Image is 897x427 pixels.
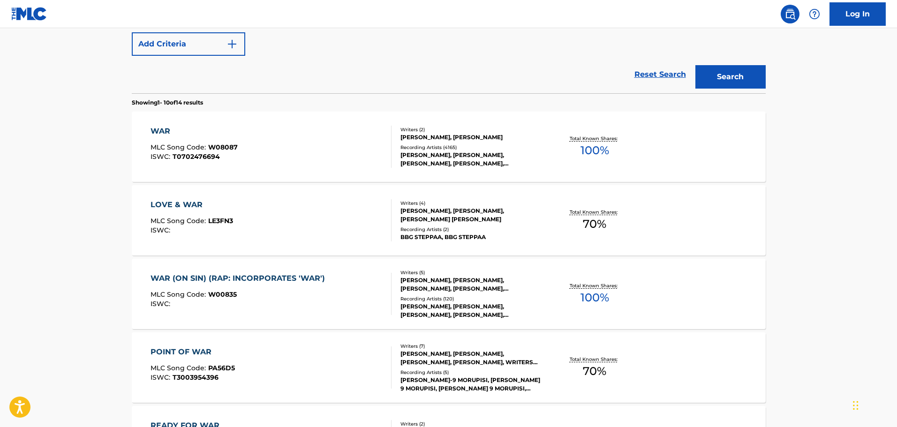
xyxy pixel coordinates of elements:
[208,364,235,372] span: PA56D5
[151,273,330,284] div: WAR (ON SIN) (RAP: INCORPORATES 'WAR')
[151,364,208,372] span: MLC Song Code :
[630,64,691,85] a: Reset Search
[695,65,766,89] button: Search
[151,126,238,137] div: WAR
[583,216,606,232] span: 70 %
[809,8,820,20] img: help
[151,143,208,151] span: MLC Song Code :
[853,391,859,420] div: Drag
[151,199,233,210] div: LOVE & WAR
[400,207,542,224] div: [PERSON_NAME], [PERSON_NAME], [PERSON_NAME] [PERSON_NAME]
[400,200,542,207] div: Writers ( 4 )
[132,259,766,329] a: WAR (ON SIN) (RAP: INCORPORATES 'WAR')MLC Song Code:W00835ISWC:Writers (5)[PERSON_NAME], [PERSON_...
[400,295,542,302] div: Recording Artists ( 120 )
[208,290,237,299] span: W00835
[570,282,620,289] p: Total Known Shares:
[173,152,220,161] span: T0702476694
[151,290,208,299] span: MLC Song Code :
[226,38,238,50] img: 9d2ae6d4665cec9f34b9.svg
[400,276,542,293] div: [PERSON_NAME], [PERSON_NAME], [PERSON_NAME], [PERSON_NAME], [PERSON_NAME] [PERSON_NAME]
[400,343,542,350] div: Writers ( 7 )
[151,300,173,308] span: ISWC :
[805,5,824,23] div: Help
[208,217,233,225] span: LE3FN3
[400,144,542,151] div: Recording Artists ( 4165 )
[400,133,542,142] div: [PERSON_NAME], [PERSON_NAME]
[400,233,542,241] div: BBG STEPPAA, BBG STEPPAA
[784,8,796,20] img: search
[132,32,245,56] button: Add Criteria
[580,142,609,159] span: 100 %
[400,302,542,319] div: [PERSON_NAME], [PERSON_NAME], [PERSON_NAME], [PERSON_NAME], [PERSON_NAME]
[570,209,620,216] p: Total Known Shares:
[400,126,542,133] div: Writers ( 2 )
[151,373,173,382] span: ISWC :
[132,98,203,107] p: Showing 1 - 10 of 14 results
[850,382,897,427] iframe: Chat Widget
[829,2,886,26] a: Log In
[11,7,47,21] img: MLC Logo
[570,135,620,142] p: Total Known Shares:
[580,289,609,306] span: 100 %
[400,369,542,376] div: Recording Artists ( 5 )
[151,346,235,358] div: POINT OF WAR
[400,376,542,393] div: [PERSON_NAME]-9 MORUPISI, [PERSON_NAME] 9 MORUPISI, [PERSON_NAME] 9 MORUPISI, [PERSON_NAME]-9 MOR...
[400,151,542,168] div: [PERSON_NAME], [PERSON_NAME], [PERSON_NAME], [PERSON_NAME], [PERSON_NAME], [PERSON_NAME]
[570,356,620,363] p: Total Known Shares:
[151,217,208,225] span: MLC Song Code :
[132,332,766,403] a: POINT OF WARMLC Song Code:PA56D5ISWC:T3003954396Writers (7)[PERSON_NAME], [PERSON_NAME], [PERSON_...
[400,226,542,233] div: Recording Artists ( 2 )
[132,112,766,182] a: WARMLC Song Code:W08087ISWC:T0702476694Writers (2)[PERSON_NAME], [PERSON_NAME]Recording Artists (...
[400,350,542,367] div: [PERSON_NAME], [PERSON_NAME], [PERSON_NAME], [PERSON_NAME], WRITERS DESIGNEE, [PERSON_NAME] NEVAR...
[151,152,173,161] span: ISWC :
[132,185,766,255] a: LOVE & WARMLC Song Code:LE3FN3ISWC:Writers (4)[PERSON_NAME], [PERSON_NAME], [PERSON_NAME] [PERSON...
[781,5,799,23] a: Public Search
[151,226,173,234] span: ISWC :
[400,269,542,276] div: Writers ( 5 )
[173,373,219,382] span: T3003954396
[208,143,238,151] span: W08087
[583,363,606,380] span: 70 %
